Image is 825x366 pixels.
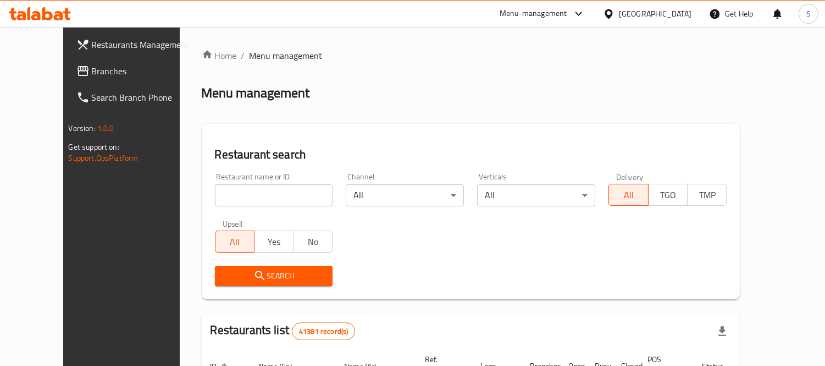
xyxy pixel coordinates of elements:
span: All [613,187,644,203]
div: Menu-management [500,7,567,20]
div: Total records count [292,323,355,340]
a: Search Branch Phone [68,84,201,111]
span: Version: [69,121,96,135]
nav: breadcrumb [202,49,740,62]
button: No [293,231,333,253]
button: TGO [648,184,688,206]
button: Search [215,266,333,286]
a: Support.OpsPlatform [69,151,139,165]
button: All [215,231,254,253]
span: TMP [692,187,722,203]
span: Branches [92,64,192,78]
div: All [477,184,595,206]
h2: Menu management [202,84,310,102]
span: TGO [653,187,683,203]
span: Menu management [250,49,323,62]
div: [GEOGRAPHIC_DATA] [619,8,691,20]
span: Search Branch Phone [92,91,192,104]
span: 41381 record(s) [292,326,355,337]
span: Yes [259,234,289,250]
li: / [241,49,245,62]
a: Branches [68,58,201,84]
span: Get support on: [69,140,119,154]
div: Export file [709,318,735,345]
div: All [346,184,464,206]
span: Restaurants Management [92,38,192,51]
h2: Restaurants list [211,322,356,340]
a: Home [202,49,237,62]
button: Yes [254,231,294,253]
span: S [806,8,811,20]
input: Search for restaurant name or ID.. [215,184,333,206]
span: Search [224,269,324,283]
label: Delivery [616,173,644,181]
span: No [298,234,328,250]
h2: Restaurant search [215,146,727,163]
label: Upsell [223,220,243,227]
span: All [220,234,250,250]
button: TMP [687,184,727,206]
button: All [608,184,648,206]
a: Restaurants Management [68,31,201,58]
span: 1.0.0 [97,121,114,135]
